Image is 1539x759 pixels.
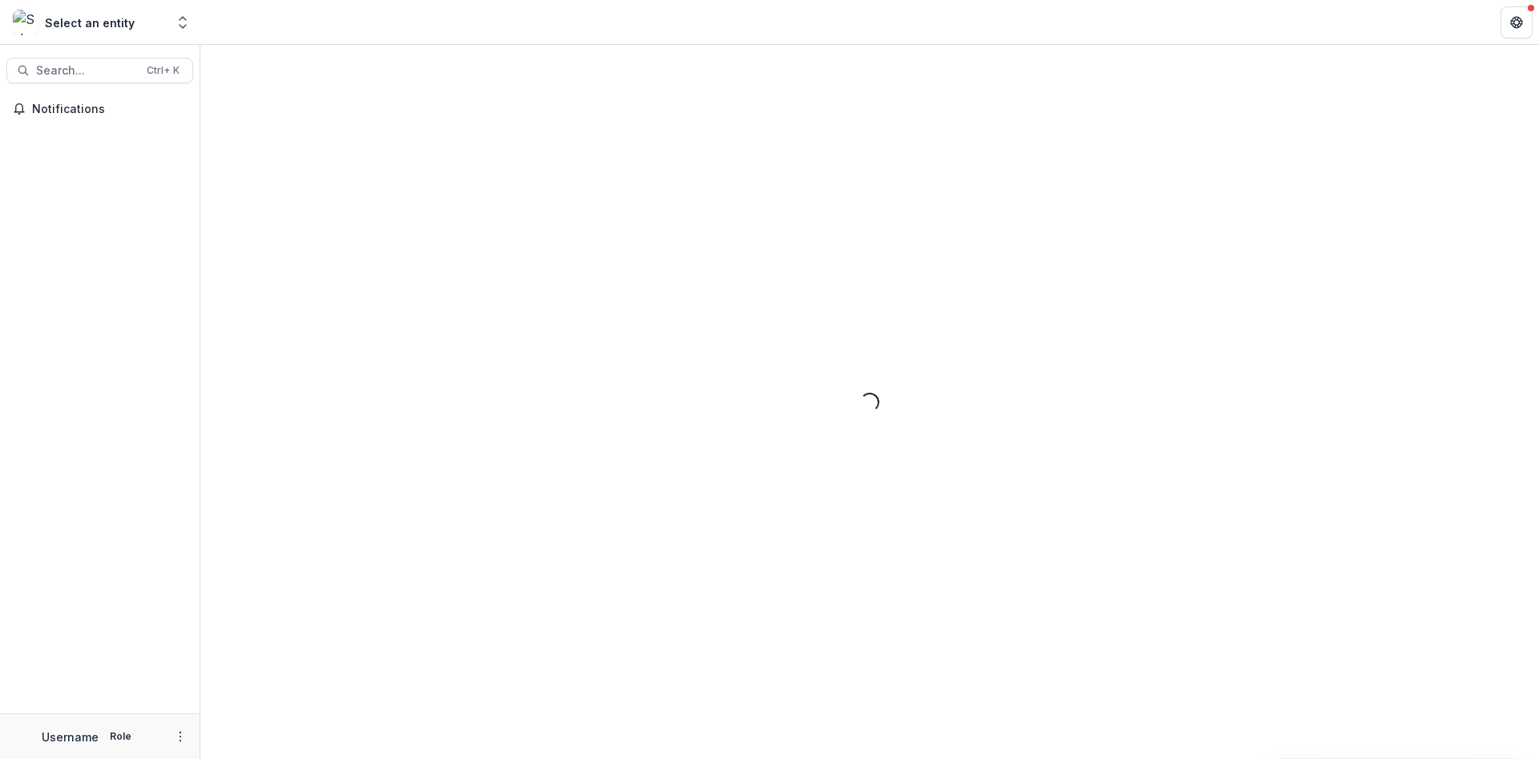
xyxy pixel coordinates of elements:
p: Role [105,729,136,744]
span: Notifications [32,103,187,116]
button: Notifications [6,96,193,122]
button: Get Help [1501,6,1533,38]
button: Open entity switcher [172,6,194,38]
span: Search... [36,64,137,78]
button: Search... [6,58,193,83]
button: More [171,727,190,746]
div: Ctrl + K [143,62,183,79]
p: Username [42,729,99,745]
div: Select an entity [45,14,135,31]
img: Select an entity [13,10,38,35]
